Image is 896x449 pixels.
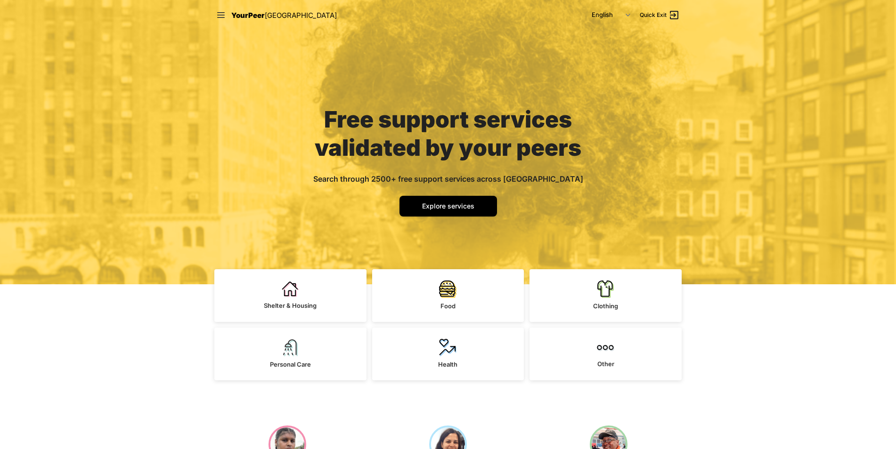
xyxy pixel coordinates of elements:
[265,11,337,20] span: [GEOGRAPHIC_DATA]
[593,302,618,310] span: Clothing
[438,361,457,368] span: Health
[529,328,682,380] a: Other
[231,9,337,21] a: YourPeer[GEOGRAPHIC_DATA]
[231,11,265,20] span: YourPeer
[313,174,583,184] span: Search through 2500+ free support services across [GEOGRAPHIC_DATA]
[529,269,682,322] a: Clothing
[214,269,367,322] a: Shelter & Housing
[422,202,474,210] span: Explore services
[597,360,614,368] span: Other
[440,302,456,310] span: Food
[270,361,311,368] span: Personal Care
[399,196,497,216] a: Explore services
[640,11,667,19] span: Quick Exit
[640,9,680,21] a: Quick Exit
[315,105,581,161] span: Free support services validated by your peers
[372,269,524,322] a: Food
[264,302,317,309] span: Shelter & Housing
[214,328,367,380] a: Personal Care
[372,328,524,380] a: Health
